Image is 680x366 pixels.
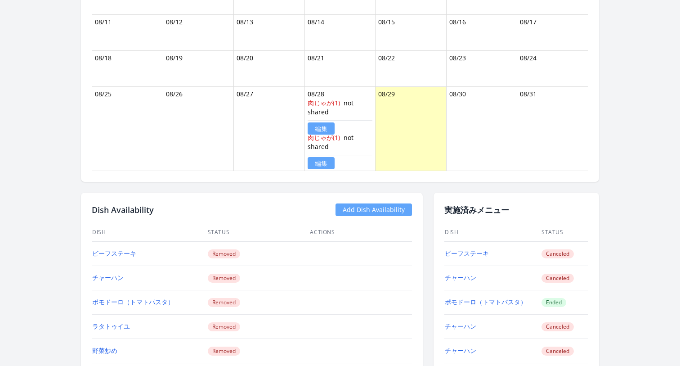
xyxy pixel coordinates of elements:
[541,347,574,356] span: Canceled
[308,99,340,107] a: 肉じゃが(1)
[92,249,136,258] a: ビーフステーキ
[234,14,305,50] td: 08/13
[336,203,412,216] a: Add Dish Availability
[308,157,335,169] a: 編集
[541,274,574,283] span: Canceled
[445,346,476,355] a: チャーハン
[376,50,447,86] td: 08/22
[304,50,376,86] td: 08/21
[517,50,588,86] td: 08/24
[163,14,234,50] td: 08/12
[308,99,353,116] span: not shared
[234,86,305,171] td: 08/27
[208,249,240,258] span: Removed
[541,298,566,307] span: Ended
[308,133,353,151] span: not shared
[92,50,163,86] td: 08/18
[541,322,574,331] span: Canceled
[309,223,412,242] th: Actions
[92,346,117,355] a: 野菜炒め
[207,223,310,242] th: Status
[376,86,447,171] td: 08/29
[446,14,517,50] td: 08/16
[208,298,240,307] span: Removed
[308,133,340,142] a: 肉じゃが(1)
[92,298,174,306] a: ポモドーロ（トマトパスタ）
[208,322,240,331] span: Removed
[445,322,476,330] a: チャーハン
[541,223,588,242] th: Status
[92,86,163,171] td: 08/25
[445,273,476,282] a: チャーハン
[92,273,124,282] a: チャーハン
[446,86,517,171] td: 08/30
[163,50,234,86] td: 08/19
[517,86,588,171] td: 08/31
[541,249,574,258] span: Canceled
[445,249,489,258] a: ビーフステーキ
[444,223,541,242] th: Dish
[208,347,240,356] span: Removed
[517,14,588,50] td: 08/17
[304,86,376,171] td: 08/28
[308,122,335,135] a: 編集
[444,203,588,216] h2: 実施済みメニュー
[92,203,154,216] h2: Dish Availability
[445,298,527,306] a: ポモドーロ（トマトパスタ）
[304,14,376,50] td: 08/14
[234,50,305,86] td: 08/20
[92,14,163,50] td: 08/11
[92,322,130,330] a: ラタトゥイユ
[446,50,517,86] td: 08/23
[208,274,240,283] span: Removed
[92,223,207,242] th: Dish
[163,86,234,171] td: 08/26
[376,14,447,50] td: 08/15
